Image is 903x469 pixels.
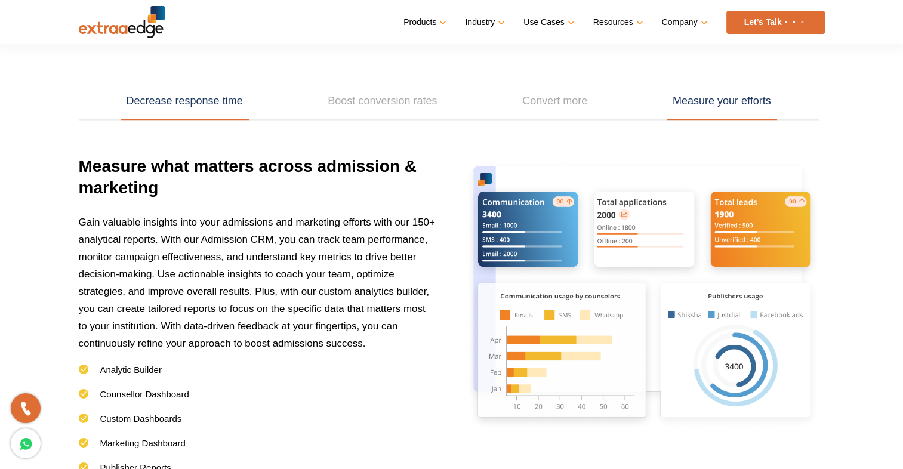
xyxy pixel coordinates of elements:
h3: Measure what matters across admission & marketing [79,156,437,214]
span: Marketing Dashboard [100,438,186,448]
a: Company [662,14,705,31]
span: Counsellor Dashboard [100,389,189,399]
a: Let’s Talk [726,11,825,34]
a: Products [403,14,444,31]
span: Custom Dashboards [100,414,182,424]
a: Decrease response time [121,83,249,120]
a: Industry [465,14,503,31]
a: Measure your efforts [667,83,777,120]
a: Use Cases [523,14,572,31]
a: Boost conversion rates [322,83,443,120]
span: Analytic Builder [100,365,162,375]
a: Resources [593,14,641,31]
span: Gain valuable insights into your admissions and marketing efforts with our 150+ analytical report... [79,217,435,349]
a: Convert more [516,83,593,120]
